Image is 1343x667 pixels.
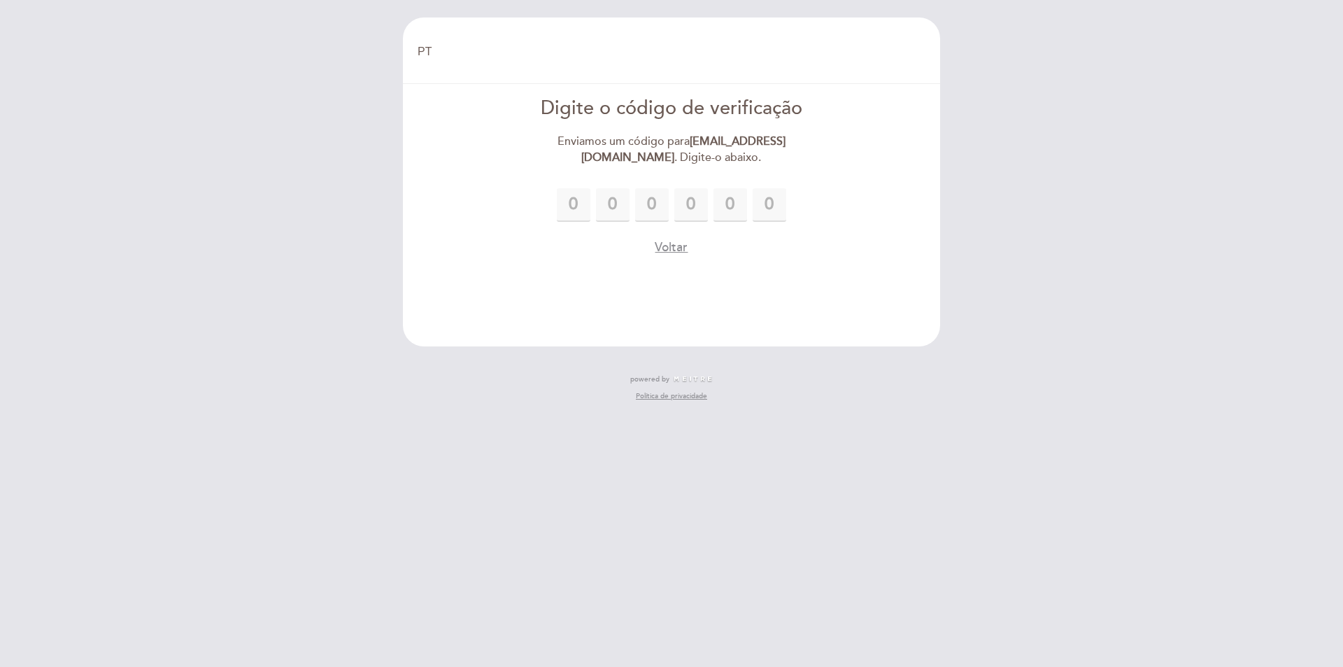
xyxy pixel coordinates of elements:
img: MEITRE [673,376,713,383]
div: Enviamos um código para . Digite-o abaixo. [511,134,832,166]
a: powered by [630,374,713,384]
input: 0 [753,188,786,222]
input: 0 [635,188,669,222]
span: powered by [630,374,669,384]
a: Política de privacidade [636,391,707,401]
input: 0 [596,188,630,222]
input: 0 [674,188,708,222]
strong: [EMAIL_ADDRESS][DOMAIN_NAME] [581,134,786,164]
div: Digite o código de verificação [511,95,832,122]
button: Voltar [655,239,688,256]
input: 0 [557,188,590,222]
input: 0 [713,188,747,222]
